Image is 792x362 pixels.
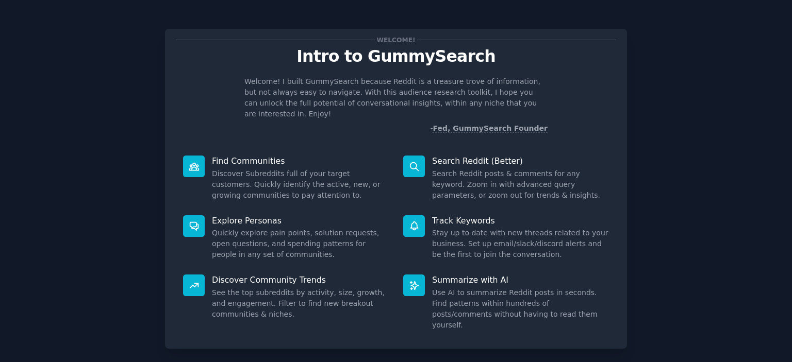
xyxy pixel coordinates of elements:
[430,123,548,134] div: -
[212,274,389,285] p: Discover Community Trends
[212,228,389,260] dd: Quickly explore pain points, solution requests, open questions, and spending patterns for people ...
[176,47,616,65] p: Intro to GummySearch
[212,156,389,166] p: Find Communities
[432,287,609,331] dd: Use AI to summarize Reddit posts in seconds. Find patterns within hundreds of posts/comments with...
[375,35,417,45] span: Welcome!
[212,287,389,320] dd: See the top subreddits by activity, size, growth, and engagement. Filter to find new breakout com...
[432,215,609,226] p: Track Keywords
[432,228,609,260] dd: Stay up to date with new threads related to your business. Set up email/slack/discord alerts and ...
[433,124,548,133] a: Fed, GummySearch Founder
[212,215,389,226] p: Explore Personas
[244,76,548,119] p: Welcome! I built GummySearch because Reddit is a treasure trove of information, but not always ea...
[432,156,609,166] p: Search Reddit (Better)
[432,168,609,201] dd: Search Reddit posts & comments for any keyword. Zoom in with advanced query parameters, or zoom o...
[432,274,609,285] p: Summarize with AI
[212,168,389,201] dd: Discover Subreddits full of your target customers. Quickly identify the active, new, or growing c...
